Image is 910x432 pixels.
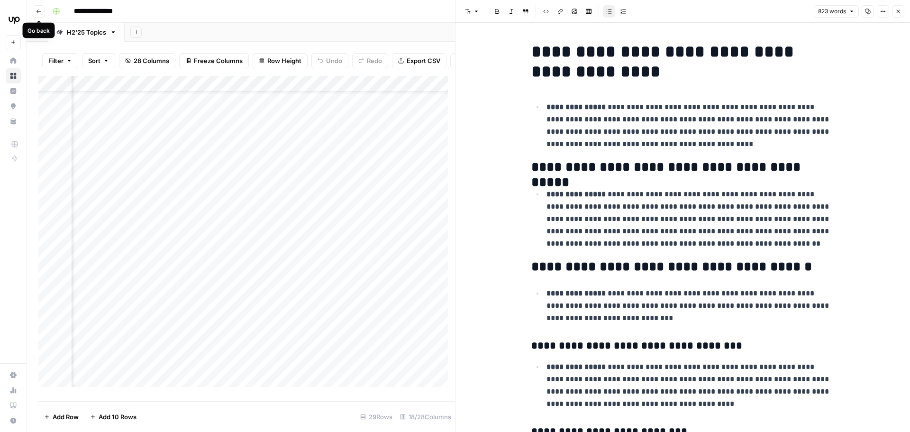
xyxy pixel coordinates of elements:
img: Upwork Logo [6,11,23,28]
button: Add 10 Rows [84,409,142,424]
button: Redo [352,53,388,68]
button: Export CSV [392,53,446,68]
a: Settings [6,368,21,383]
span: Sort [88,56,100,65]
a: Opportunities [6,99,21,114]
div: H2'25 Topics [67,28,106,37]
span: Redo [367,56,382,65]
span: Undo [326,56,342,65]
a: Usage [6,383,21,398]
button: Row Height [253,53,308,68]
button: Freeze Columns [179,53,249,68]
button: 28 Columns [119,53,175,68]
div: 18/28 Columns [396,409,455,424]
span: Freeze Columns [194,56,243,65]
div: 29 Rows [356,409,396,424]
button: Undo [311,53,348,68]
span: Export CSV [407,56,440,65]
span: Add Row [53,412,79,422]
div: Go back [28,26,50,34]
button: Add Row [38,409,84,424]
button: Workspace: Upwork [6,8,21,31]
a: Browse [6,68,21,83]
span: 823 words [818,7,846,16]
a: Your Data [6,114,21,129]
span: Row Height [267,56,301,65]
button: Help + Support [6,413,21,428]
button: Filter [42,53,78,68]
button: Sort [82,53,115,68]
span: 28 Columns [134,56,169,65]
button: 823 words [814,5,859,18]
span: Add 10 Rows [99,412,136,422]
a: Learning Hub [6,398,21,413]
a: Insights [6,83,21,99]
a: Home [6,53,21,68]
a: H2'25 Topics [48,23,125,42]
span: Filter [48,56,64,65]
